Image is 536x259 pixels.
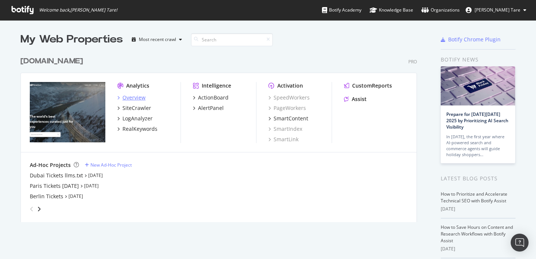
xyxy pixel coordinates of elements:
[139,37,176,42] div: Most recent crawl
[198,104,224,112] div: AlertPanel
[90,162,132,168] div: New Ad-Hoc Project
[441,36,501,43] a: Botify Chrome Plugin
[460,4,532,16] button: [PERSON_NAME] Tare
[27,203,36,215] div: angle-left
[193,104,224,112] a: AlertPanel
[20,32,123,47] div: My Web Properties
[441,206,516,212] div: [DATE]
[202,82,231,89] div: Intelligence
[277,82,303,89] div: Activation
[370,6,413,14] div: Knowledge Base
[421,6,460,14] div: Organizations
[117,115,153,122] a: LogAnalyzer
[441,224,513,244] a: How to Save Hours on Content and Research Workflows with Botify Assist
[36,205,42,213] div: angle-right
[193,94,229,101] a: ActionBoard
[20,56,83,67] div: [DOMAIN_NAME]
[322,6,361,14] div: Botify Academy
[446,134,510,158] div: In [DATE], the first year where AI-powered search and commerce agents will guide holiday shoppers…
[441,191,507,204] a: How to Prioritize and Accelerate Technical SEO with Botify Assist
[441,246,516,252] div: [DATE]
[344,95,367,103] a: Assist
[268,125,302,133] a: SmartIndex
[68,193,83,199] a: [DATE]
[30,182,79,190] a: Paris Tickets [DATE]
[268,94,310,101] a: SpeedWorkers
[268,104,306,112] a: PageWorkers
[126,82,149,89] div: Analytics
[122,125,157,133] div: RealKeywords
[117,104,151,112] a: SiteCrawler
[274,115,308,122] div: SmartContent
[39,7,117,13] span: Welcome back, [PERSON_NAME] Tare !
[30,82,105,142] img: headout.com
[475,7,520,13] span: Advait Tare
[344,82,392,89] a: CustomReports
[441,56,516,64] div: Botify news
[122,104,151,112] div: SiteCrawler
[511,234,529,252] div: Open Intercom Messenger
[268,136,299,143] a: SmartLink
[117,125,157,133] a: RealKeywords
[122,115,153,122] div: LogAnalyzer
[117,94,146,101] a: Overview
[441,174,516,183] div: Latest Blog Posts
[30,172,83,179] a: Dubai Tickets llms.txt
[20,56,86,67] a: [DOMAIN_NAME]
[408,59,417,65] div: Pro
[88,172,103,179] a: [DATE]
[191,33,273,46] input: Search
[85,162,132,168] a: New Ad-Hoc Project
[446,111,508,130] a: Prepare for [DATE][DATE] 2025 by Prioritizing AI Search Visibility
[352,95,367,103] div: Assist
[30,193,63,200] a: Berlin Tickets
[20,47,423,222] div: grid
[198,94,229,101] div: ActionBoard
[448,36,501,43] div: Botify Chrome Plugin
[84,183,99,189] a: [DATE]
[441,66,515,105] img: Prepare for Black Friday 2025 by Prioritizing AI Search Visibility
[268,115,308,122] a: SmartContent
[129,34,185,45] button: Most recent crawl
[122,94,146,101] div: Overview
[352,82,392,89] div: CustomReports
[30,161,71,169] div: Ad-Hoc Projects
